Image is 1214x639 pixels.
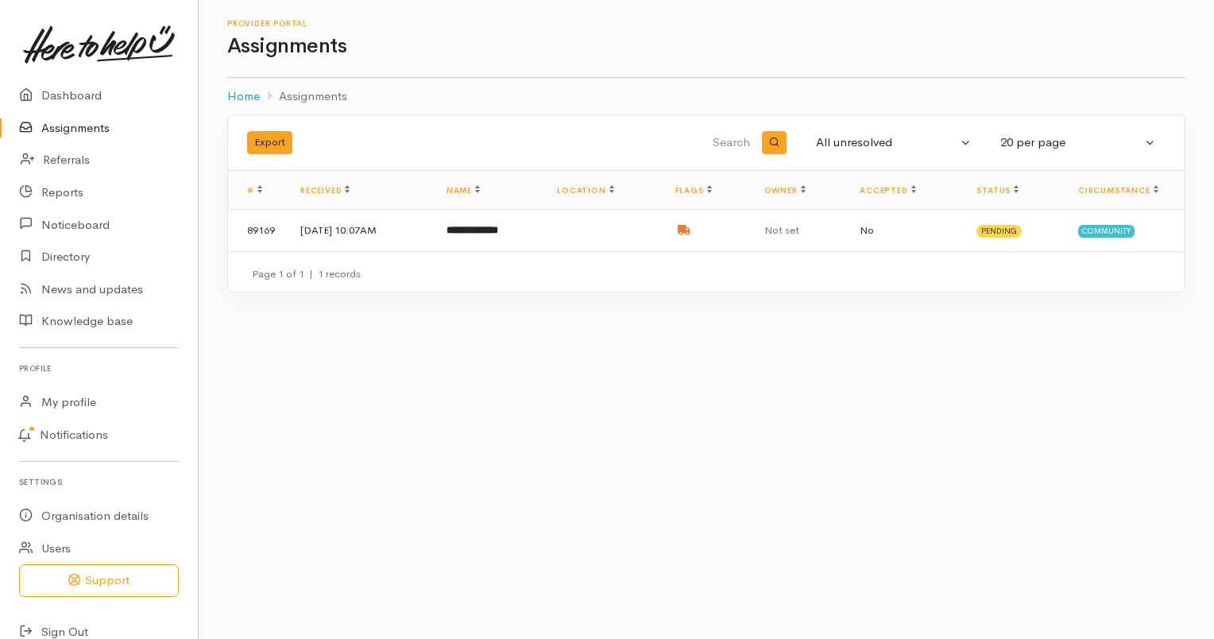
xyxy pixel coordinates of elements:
td: [DATE] 10:07AM [288,210,434,251]
h1: Assignments [227,35,1185,58]
a: Accepted [860,185,915,196]
span: No [860,223,874,237]
span: Not set [764,223,799,237]
button: All unresolved [806,127,981,158]
button: Export [247,131,292,154]
nav: breadcrumb [227,78,1185,115]
div: All unresolved [816,134,957,152]
a: Circumstance [1078,185,1158,196]
h6: Settings [19,471,179,493]
span: | [309,267,313,281]
a: Home [227,87,260,106]
li: Assignments [260,87,347,106]
a: Received [300,185,350,196]
button: Support [19,564,179,597]
small: Page 1 of 1 1 records [252,267,361,281]
button: 20 per page [991,127,1166,158]
div: 20 per page [1000,134,1142,152]
a: Status [976,185,1019,196]
a: Owner [764,185,806,196]
td: 89169 [228,210,288,251]
a: # [247,185,262,196]
span: Community [1078,225,1135,238]
a: Location [557,185,613,196]
span: Pending [976,225,1022,238]
input: Search [527,124,753,162]
h6: Provider Portal [227,19,1185,28]
a: Flags [675,185,712,196]
h6: Profile [19,358,179,379]
a: Name [447,185,480,196]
